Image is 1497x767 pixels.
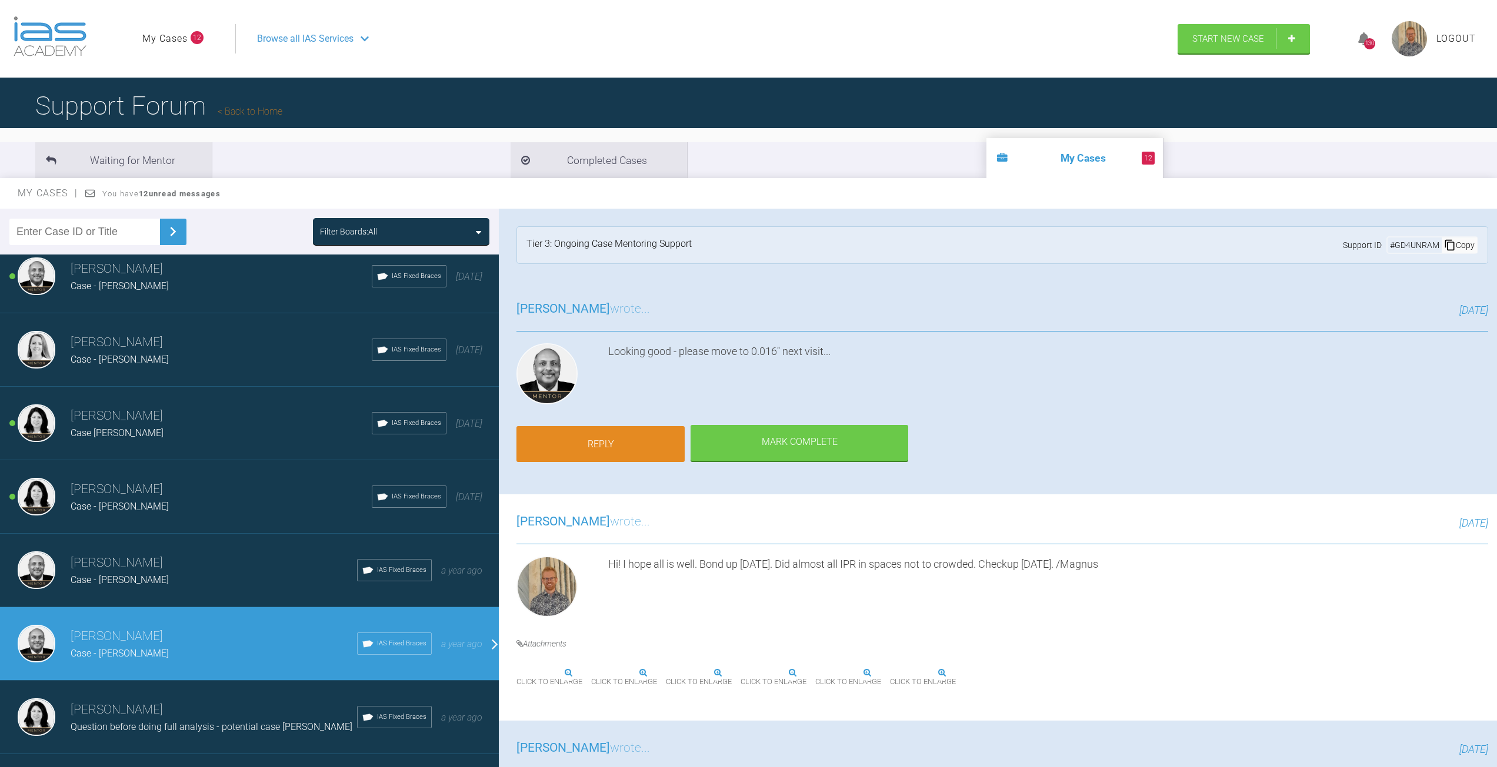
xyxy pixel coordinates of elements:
[71,700,357,720] h3: [PERSON_NAME]
[377,565,426,575] span: IAS Fixed Braces
[516,426,685,463] a: Reply
[591,673,657,691] span: Click to enlarge
[71,406,372,426] h3: [PERSON_NAME]
[9,219,160,245] input: Enter Case ID or Title
[511,142,687,178] li: Completed Cases
[516,302,610,316] span: [PERSON_NAME]
[377,712,426,722] span: IAS Fixed Braces
[516,299,650,319] h3: wrote...
[516,673,582,691] span: Click to enlarge
[441,712,482,723] span: a year ago
[1459,517,1488,529] span: [DATE]
[392,271,441,282] span: IAS Fixed Braces
[18,187,78,199] span: My Cases
[1343,239,1382,252] span: Support ID
[608,556,1488,622] div: Hi! I hope all is well. Bond up [DATE]. Did almost all IPR in spaces not to crowded. Checkup [DAT...
[18,331,55,369] img: Emma Dougherty
[139,189,221,198] strong: 12 unread messages
[456,344,482,356] span: [DATE]
[456,271,482,282] span: [DATE]
[71,574,169,585] span: Case - [PERSON_NAME]
[102,189,221,198] span: You have
[377,638,426,649] span: IAS Fixed Braces
[18,404,55,442] img: Hooria Olsen
[986,138,1163,178] li: My Cases
[18,478,55,515] img: Hooria Olsen
[691,425,908,461] div: Mark Complete
[1142,152,1155,165] span: 12
[1436,31,1476,46] a: Logout
[320,225,377,238] div: Filter Boards: All
[191,31,204,44] span: 12
[666,673,732,691] span: Click to enlarge
[526,236,692,254] div: Tier 3: Ongoing Case Mentoring Support
[1459,304,1488,316] span: [DATE]
[218,106,282,117] a: Back to Home
[815,673,881,691] span: Click to enlarge
[164,222,182,241] img: chevronRight.28bd32b0.svg
[441,638,482,649] span: a year ago
[1388,239,1442,252] div: # GD4UNRAM
[1392,21,1427,56] img: profile.png
[1192,34,1264,44] span: Start New Case
[257,31,354,46] span: Browse all IAS Services
[441,565,482,576] span: a year ago
[516,556,578,617] img: Magnus Håkansson
[392,491,441,502] span: IAS Fixed Braces
[1442,237,1477,253] div: Copy
[741,673,806,691] span: Click to enlarge
[14,16,86,56] img: logo-light.3e3ef733.png
[516,738,650,758] h3: wrote...
[142,31,188,46] a: My Cases
[516,514,610,528] span: [PERSON_NAME]
[18,257,55,295] img: Utpalendu Bose
[71,259,372,279] h3: [PERSON_NAME]
[35,85,282,126] h1: Support Forum
[516,741,610,755] span: [PERSON_NAME]
[516,637,1488,650] h4: Attachments
[71,427,164,438] span: Case [PERSON_NAME]
[71,648,169,659] span: Case - [PERSON_NAME]
[71,627,357,647] h3: [PERSON_NAME]
[71,501,169,512] span: Case - [PERSON_NAME]
[608,343,1488,409] div: Looking good - please move to 0.016" next visit...
[456,418,482,429] span: [DATE]
[18,698,55,736] img: Hooria Olsen
[1459,743,1488,755] span: [DATE]
[516,343,578,404] img: Utpalendu Bose
[392,344,441,355] span: IAS Fixed Braces
[71,354,169,365] span: Case - [PERSON_NAME]
[71,553,357,573] h3: [PERSON_NAME]
[392,418,441,428] span: IAS Fixed Braces
[456,491,482,503] span: [DATE]
[1364,38,1375,49] div: 130
[890,673,956,691] span: Click to enlarge
[18,551,55,589] img: Utpalendu Bose
[516,512,650,532] h3: wrote...
[18,625,55,662] img: Utpalendu Bose
[1178,24,1310,53] a: Start New Case
[71,280,169,292] span: Case - [PERSON_NAME]
[35,142,212,178] li: Waiting for Mentor
[71,480,372,500] h3: [PERSON_NAME]
[71,333,372,353] h3: [PERSON_NAME]
[71,721,352,732] span: Question before doing full analysis - potential case [PERSON_NAME]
